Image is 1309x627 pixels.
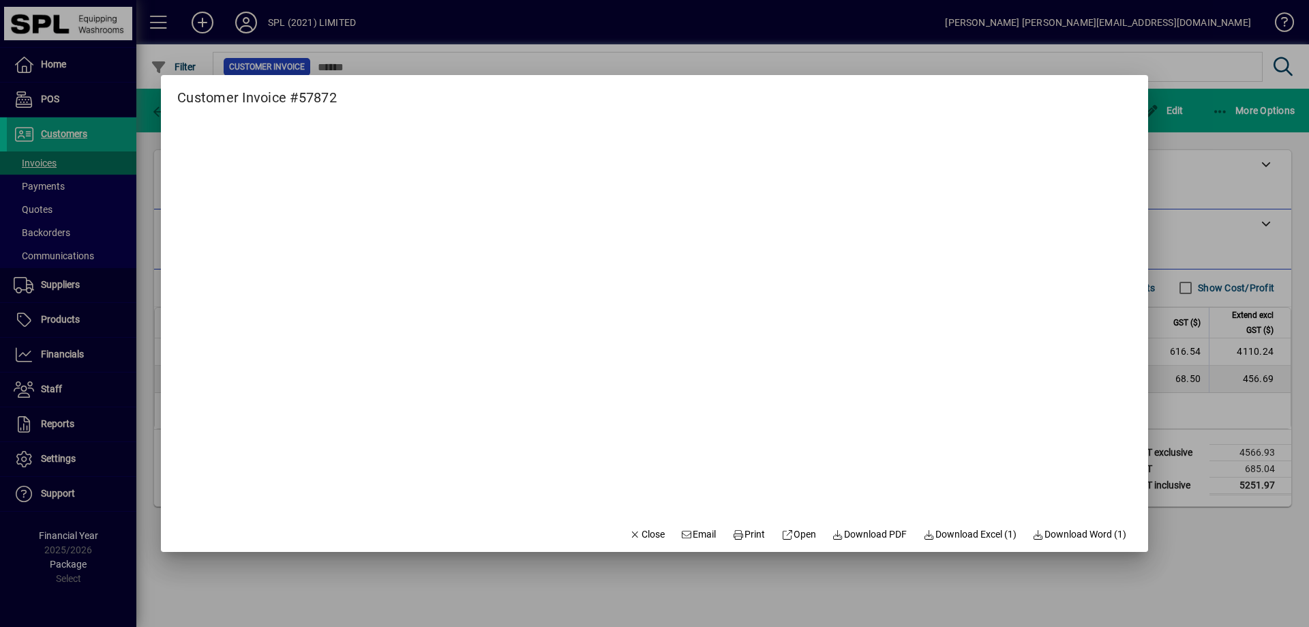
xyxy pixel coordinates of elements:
button: Print [727,522,770,546]
span: Email [681,527,717,542]
button: Close [624,522,670,546]
button: Download Word (1) [1027,522,1132,546]
button: Download Excel (1) [918,522,1022,546]
span: Open [781,527,816,542]
span: Close [629,527,665,542]
span: Download PDF [832,527,907,542]
a: Open [776,522,822,546]
span: Download Excel (1) [923,527,1017,542]
h2: Customer Invoice #57872 [161,75,353,108]
span: Print [732,527,765,542]
span: Download Word (1) [1033,527,1127,542]
button: Email [676,522,722,546]
a: Download PDF [827,522,913,546]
